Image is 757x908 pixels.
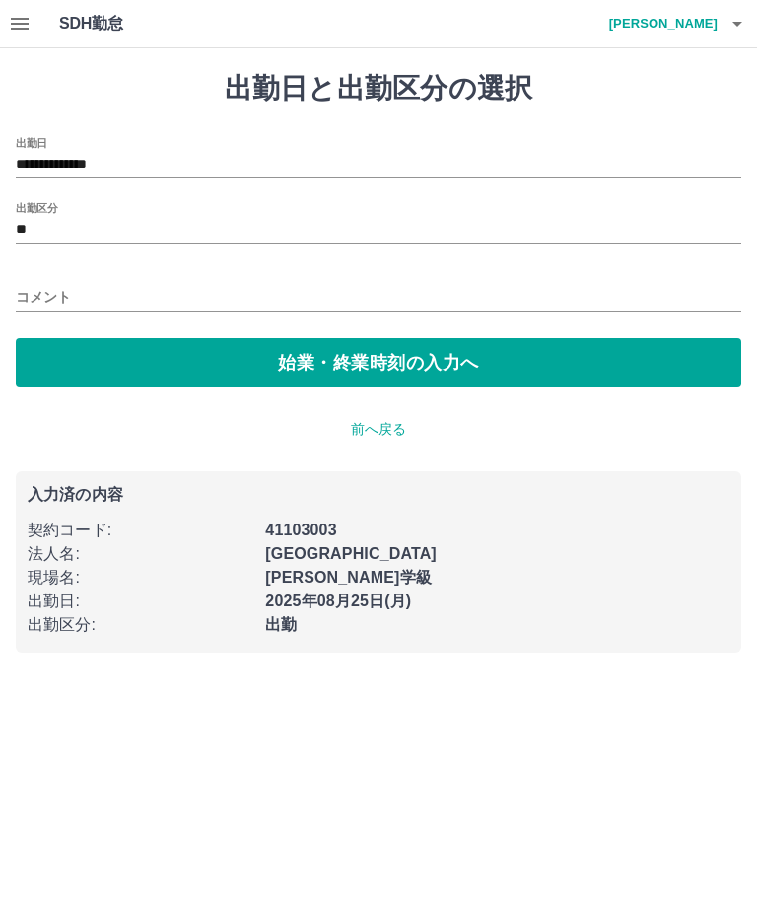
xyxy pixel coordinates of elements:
[28,542,253,566] p: 法人名 :
[16,419,741,440] p: 前へ戻る
[16,338,741,387] button: 始業・終業時刻の入力へ
[28,519,253,542] p: 契約コード :
[28,613,253,637] p: 出勤区分 :
[265,569,432,586] b: [PERSON_NAME]学級
[28,590,253,613] p: 出勤日 :
[16,200,57,215] label: 出勤区分
[265,522,336,538] b: 41103003
[16,72,741,105] h1: 出勤日と出勤区分の選択
[265,545,437,562] b: [GEOGRAPHIC_DATA]
[28,487,729,503] p: 入力済の内容
[28,566,253,590] p: 現場名 :
[16,135,47,150] label: 出勤日
[265,593,411,609] b: 2025年08月25日(月)
[265,616,297,633] b: 出勤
